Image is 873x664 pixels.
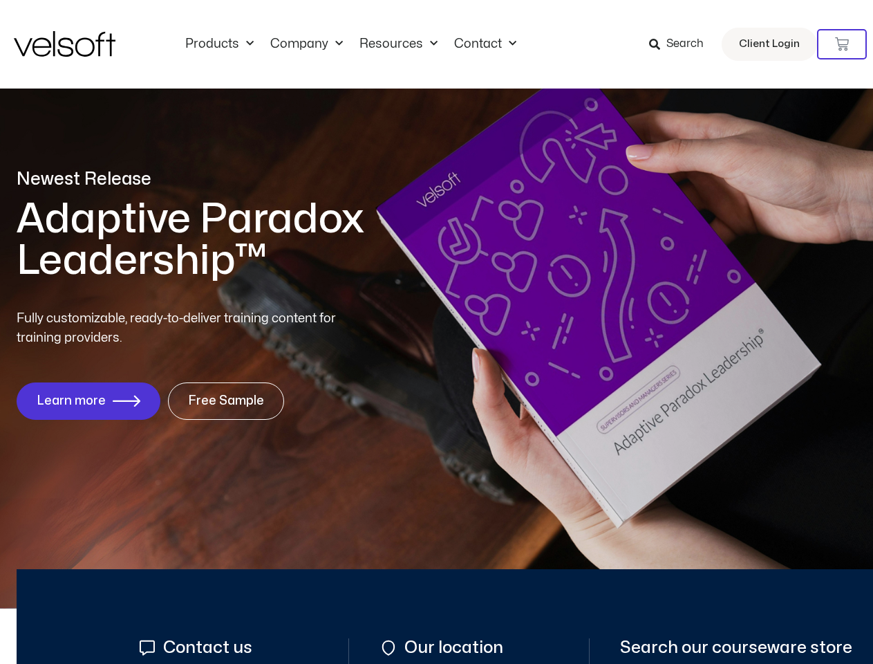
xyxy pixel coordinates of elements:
a: Learn more [17,382,160,420]
span: Learn more [37,394,106,408]
a: ContactMenu Toggle [446,37,525,52]
a: Client Login [722,28,817,61]
h1: Adaptive Paradox Leadership™ [17,199,521,282]
p: Newest Release [17,167,521,192]
a: ProductsMenu Toggle [177,37,262,52]
span: Contact us [160,638,252,657]
a: ResourcesMenu Toggle [351,37,446,52]
a: CompanyMenu Toggle [262,37,351,52]
a: Free Sample [168,382,284,420]
span: Search our courseware store [620,638,852,657]
a: Search [649,33,713,56]
span: Free Sample [188,394,264,408]
img: Velsoft Training Materials [14,31,115,57]
p: Fully customizable, ready-to-deliver training content for training providers. [17,309,361,348]
nav: Menu [177,37,525,52]
span: Our location [401,638,503,657]
span: Search [666,35,704,53]
span: Client Login [739,35,800,53]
